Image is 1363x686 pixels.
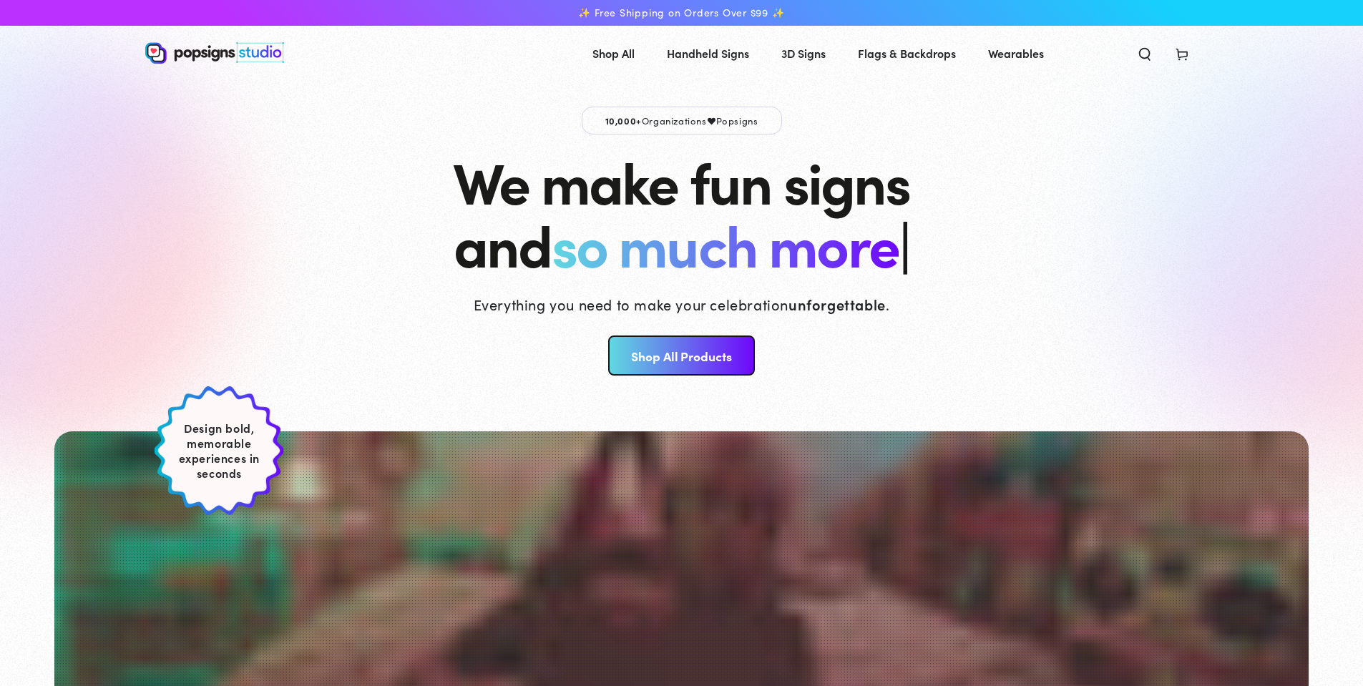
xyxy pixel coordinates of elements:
[988,43,1044,64] span: Wearables
[667,43,749,64] span: Handheld Signs
[582,107,782,134] p: Organizations Popsigns
[145,42,284,64] img: Popsigns Studio
[977,34,1055,72] a: Wearables
[474,294,890,314] p: Everything you need to make your celebration .
[771,34,836,72] a: 3D Signs
[578,6,784,19] span: ✨ Free Shipping on Orders Over $99 ✨
[608,335,755,376] a: Shop All Products
[656,34,760,72] a: Handheld Signs
[552,203,899,283] span: so much more
[858,43,956,64] span: Flags & Backdrops
[847,34,967,72] a: Flags & Backdrops
[781,43,826,64] span: 3D Signs
[788,294,886,314] strong: unforgettable
[582,34,645,72] a: Shop All
[605,114,642,127] span: 10,000+
[899,202,909,283] span: |
[592,43,635,64] span: Shop All
[1126,37,1163,69] summary: Search our site
[453,149,909,275] h1: We make fun signs and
